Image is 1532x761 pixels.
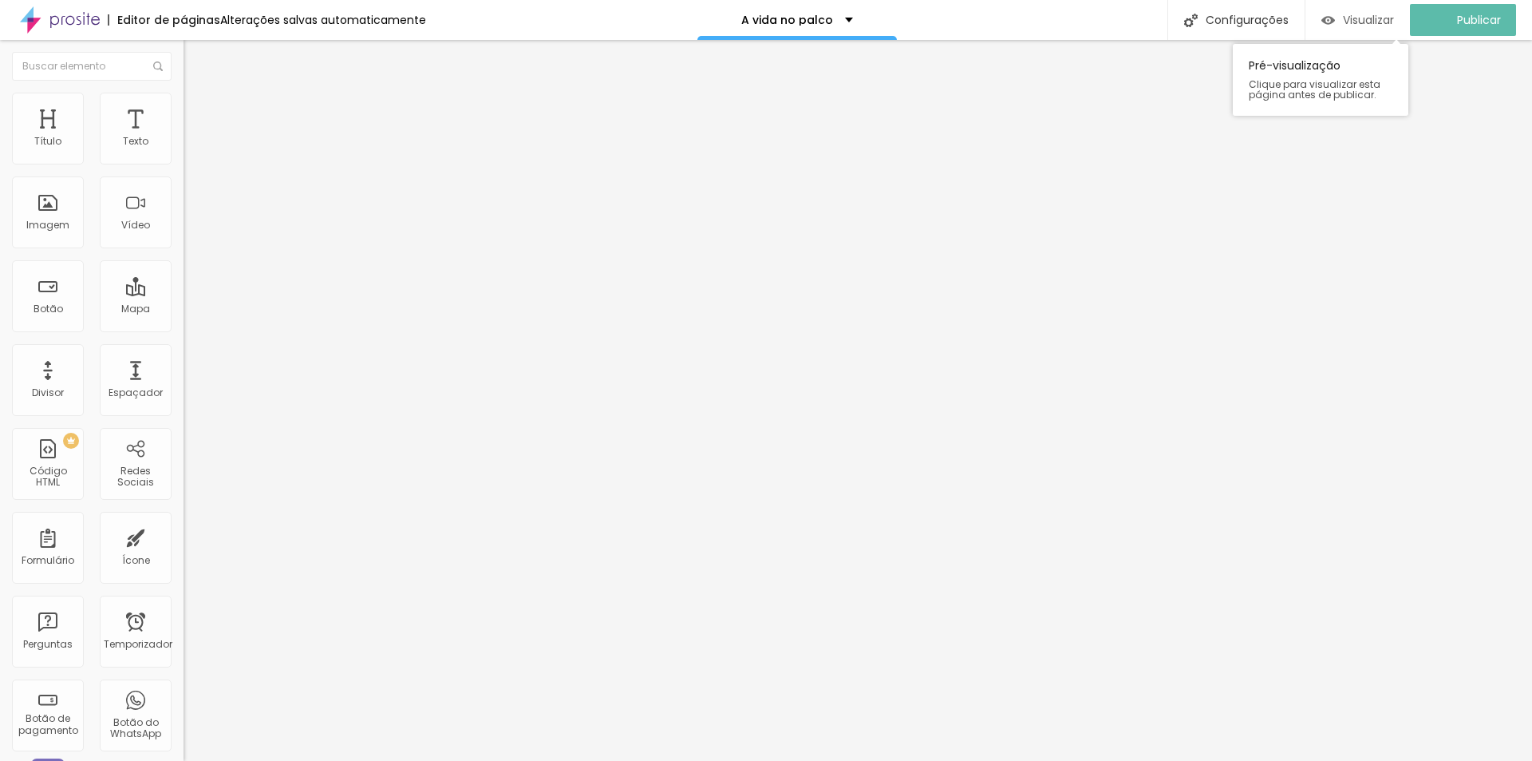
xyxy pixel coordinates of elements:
[18,711,78,736] font: Botão de pagamento
[117,464,154,489] font: Redes Sociais
[121,302,150,315] font: Mapa
[1321,14,1335,27] img: view-1.svg
[1184,14,1198,27] img: Ícone
[1249,77,1380,101] font: Clique para visualizar esta página antes de publicar.
[1457,12,1501,28] font: Publicar
[110,715,161,740] font: Botão do WhatsApp
[34,134,61,148] font: Título
[121,218,150,232] font: Vídeo
[1206,12,1289,28] font: Configurações
[30,464,67,489] font: Código HTML
[32,386,64,399] font: Divisor
[153,61,163,71] img: Ícone
[12,52,172,81] input: Buscar elemento
[1343,12,1394,28] font: Visualizar
[34,302,63,315] font: Botão
[23,637,73,651] font: Perguntas
[122,553,150,567] font: Ícone
[1305,4,1410,36] button: Visualizar
[22,553,74,567] font: Formulário
[741,12,833,28] font: A vida no palco
[1410,4,1516,36] button: Publicar
[184,40,1532,761] iframe: Editor
[220,12,426,28] font: Alterações salvas automaticamente
[1249,57,1340,73] font: Pré-visualização
[26,218,69,232] font: Imagem
[104,637,172,651] font: Temporizador
[123,134,148,148] font: Texto
[109,386,163,399] font: Espaçador
[117,12,220,28] font: Editor de páginas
